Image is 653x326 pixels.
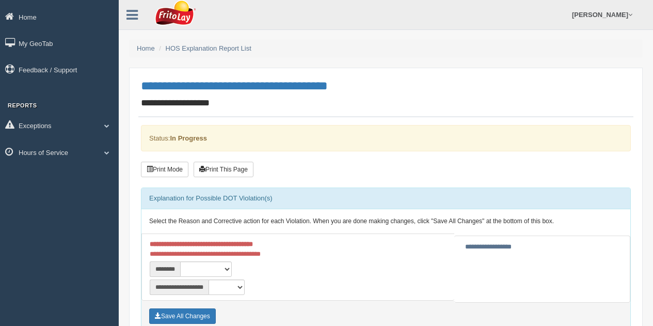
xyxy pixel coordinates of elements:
button: Save [149,308,216,324]
a: HOS Explanation Report List [166,44,251,52]
div: Select the Reason and Corrective action for each Violation. When you are done making changes, cli... [141,209,630,234]
a: Home [137,44,155,52]
div: Status: [141,125,631,151]
strong: In Progress [170,134,207,142]
button: Print Mode [141,162,188,177]
div: Explanation for Possible DOT Violation(s) [141,188,630,209]
button: Print This Page [194,162,253,177]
